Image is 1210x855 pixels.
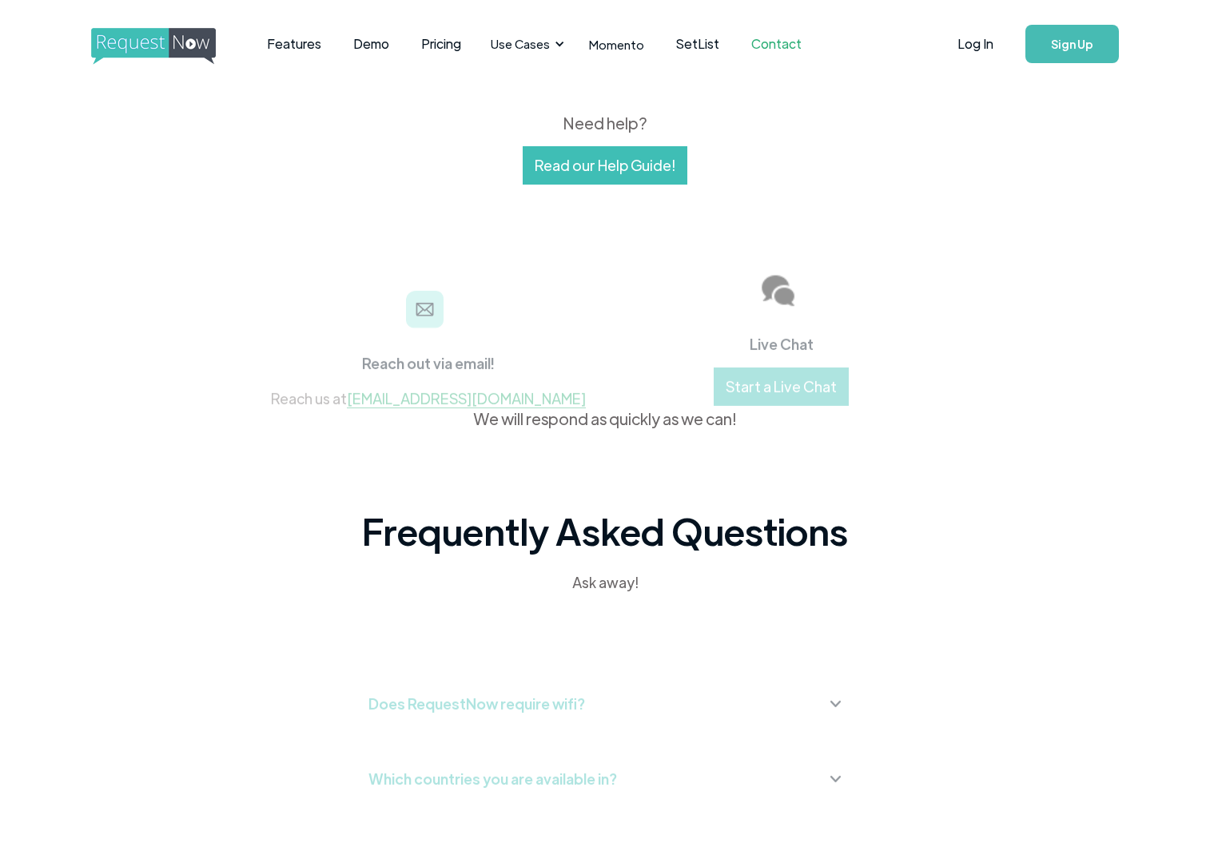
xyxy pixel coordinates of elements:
a: Demo [337,19,405,69]
div: Use Cases [491,35,550,53]
a: [EMAIL_ADDRESS][DOMAIN_NAME] [347,389,586,408]
div: Which countries you are available in? [368,766,617,792]
a: Features [251,19,337,69]
div: Does RequestNow require wifi? [368,691,585,717]
a: Read our Help Guide! [523,146,687,185]
h2: Frequently Asked Questions [362,507,848,555]
a: Momento [573,21,660,68]
a: Contact [735,19,818,69]
a: Sign Up [1025,25,1119,63]
div: Need help? [229,111,981,135]
div: Ask away! [407,571,803,595]
a: Log In [941,16,1009,72]
a: Pricing [405,19,477,69]
a: home [91,28,211,60]
img: requestnow logo [91,28,245,65]
div: Reach us at [271,387,586,411]
a: Start a Live Chat [714,368,849,406]
a: SetList [660,19,735,69]
h5: Reach out via email! [362,352,495,375]
div: Use Cases [481,19,569,69]
h5: Live Chat [750,333,814,356]
div: We will respond as quickly as we can! [473,407,737,431]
